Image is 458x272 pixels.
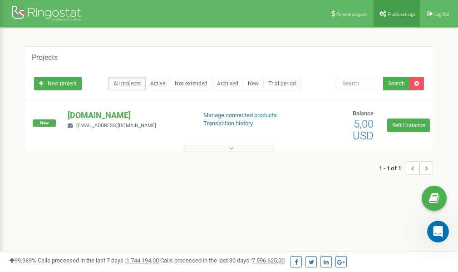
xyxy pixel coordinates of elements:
[160,257,285,264] span: Calls processed in the last 30 days :
[243,77,264,90] a: New
[379,161,406,175] span: 1 - 1 of 1
[32,54,58,62] h5: Projects
[388,12,415,17] span: Profile settings
[263,77,301,90] a: Trial period
[353,118,374,142] span: 5,00 USD
[68,109,188,121] p: [DOMAIN_NAME]
[427,221,449,242] iframe: Intercom live chat
[336,12,368,17] span: Referral program
[203,112,277,119] a: Manage connected products
[38,257,159,264] span: Calls processed in the last 7 days :
[379,152,433,184] nav: ...
[170,77,212,90] a: Not extended
[76,123,156,129] span: [EMAIL_ADDRESS][DOMAIN_NAME]
[145,77,170,90] a: Active
[434,12,449,17] span: Log Out
[252,257,285,264] u: 7 596 625,00
[387,119,430,132] a: Refill balance
[203,120,253,127] a: Transaction history
[9,257,36,264] span: 99,989%
[337,77,384,90] input: Search
[108,77,146,90] a: All projects
[33,119,56,127] span: New
[383,77,410,90] button: Search
[126,257,159,264] u: 1 744 194,00
[353,110,374,117] span: Balance
[34,77,82,90] a: New project
[212,77,243,90] a: Archived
